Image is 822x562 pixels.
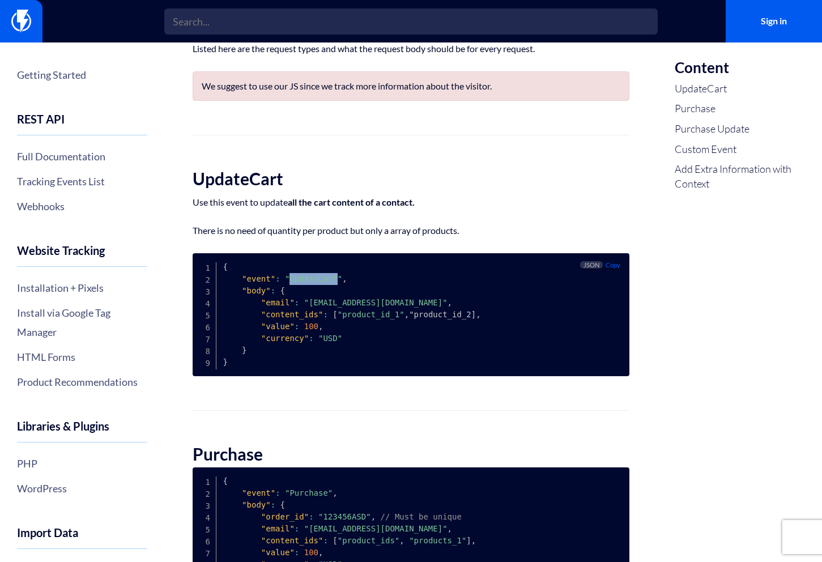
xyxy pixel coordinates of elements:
h3: Content [675,59,805,76]
span: "order_id" [261,512,309,521]
a: Purchase [675,101,805,116]
span: : [271,286,275,295]
span: { [280,286,285,295]
span: "[EMAIL_ADDRESS][DOMAIN_NAME]" [304,298,448,307]
a: HTML Forms [17,347,147,367]
span: Copy [606,261,620,269]
span: "event" [242,274,275,283]
span: : [323,536,327,545]
a: Tracking Events List [17,172,147,191]
span: : [275,274,280,283]
h4: Libraries & Plugins [17,420,147,442]
span: : [295,298,299,307]
span: "products_1" [409,536,466,545]
span: [ [333,536,337,545]
span: { [223,262,227,271]
span: "event" [242,488,275,497]
span: "123456ASD" [318,512,371,521]
code: "product_id_2 [223,262,480,367]
span: { [280,500,285,509]
h4: Website Tracking [17,244,147,267]
p: Listed here are the request types and what the request body should be for every request. [193,43,629,54]
span: "value" [261,322,295,331]
span: , [448,298,452,307]
span: ] [471,310,476,319]
a: Custom Event [675,142,805,157]
h4: REST API [17,113,147,135]
span: "Purchase" [285,488,333,497]
span: "product_id_1" [338,310,404,319]
a: Purchase Update [675,122,805,137]
span: "content_ids" [261,536,323,545]
strong: all the cart content of a contact. [288,197,415,207]
span: "UpdateCart" [285,274,342,283]
span: { [223,476,227,486]
span: "[EMAIL_ADDRESS][DOMAIN_NAME]" [304,524,448,533]
span: : [295,548,299,557]
span: , [476,310,480,319]
a: Product Recommendations [17,372,147,391]
span: : [295,322,299,331]
span: 100 [304,548,318,557]
span: : [275,488,280,497]
a: Webhooks [17,197,147,216]
span: : [295,524,299,533]
span: , [448,524,452,533]
span: , [333,488,337,497]
span: ] [466,536,471,545]
span: "USD" [318,334,342,343]
span: "currency" [261,334,309,343]
span: , [318,548,323,557]
span: "body" [242,286,271,295]
span: JSON [580,261,602,269]
span: } [223,357,227,367]
a: PHP [17,454,147,473]
span: : [271,500,275,509]
span: [ [333,310,337,319]
span: : [309,512,313,521]
a: Full Documentation [17,147,147,166]
span: "content_ids" [261,310,323,319]
p: Use this event to update [193,197,629,208]
span: "value" [261,548,295,557]
span: "product_ids" [338,536,400,545]
h2: UpdateCart [193,169,629,188]
a: Install via Google Tag Manager [17,303,147,342]
h4: Import Data [17,526,147,549]
a: UpdateCart [675,82,805,96]
p: There is no need of quantity per product but only a array of products. [193,225,629,236]
p: We suggest to use our JS since we track more information about the visitor. [202,80,620,92]
span: : [323,310,327,319]
input: Search... [164,8,658,35]
span: , [318,322,323,331]
button: Copy [603,261,624,269]
a: WordPress [17,479,147,498]
span: 100 [304,322,318,331]
span: // Must be unique [381,512,462,521]
span: "body" [242,500,271,509]
a: Getting Started [17,65,147,84]
span: , [471,536,476,545]
a: Installation + Pixels [17,278,147,297]
span: : [309,334,313,343]
a: Add Extra Information with Context [675,162,805,191]
span: , [371,512,376,521]
span: , [342,274,347,283]
span: "email" [261,524,295,533]
span: , [399,536,404,545]
span: , [404,310,409,319]
h2: Purchase [193,445,629,463]
span: "email" [261,298,295,307]
span: } [242,346,246,355]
